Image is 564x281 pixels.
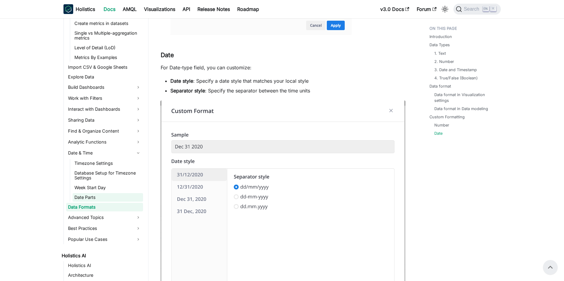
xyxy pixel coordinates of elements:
a: Best Practices [66,224,143,233]
a: Data format in Data modeling [434,106,488,112]
a: Number [434,122,449,128]
a: Advanced Topics [66,213,143,222]
a: Week Start Day [73,183,143,192]
h3: Date [161,51,405,59]
nav: Docs sidebar [57,18,149,281]
button: Scroll back to top [543,260,558,275]
a: Find & Organize Content [66,126,143,136]
a: Roadmap [234,4,263,14]
a: API [179,4,194,14]
a: Data format [429,83,451,89]
a: Data Formats [66,203,143,211]
p: For Date-type field, you can customize: [161,64,405,71]
strong: Date style [170,78,193,84]
a: Data Types [429,42,450,48]
a: Analytic Functions [66,137,143,147]
img: Holistics [63,4,73,14]
a: Release Notes [194,4,234,14]
button: Switch between dark and light mode (currently light mode) [440,4,450,14]
li: : Specify the separator between the time units [170,87,405,94]
a: 4. True/False (Boolean) [434,75,478,81]
a: Date [434,130,443,136]
button: Search (Ctrl+K) [453,4,501,15]
a: Metrics By Examples [73,53,143,62]
a: Forum [413,4,440,14]
a: Level of Detail (LoD) [73,43,143,52]
a: Docs [100,4,119,14]
a: Holistics AI [60,252,143,260]
a: Popular Use Cases [66,234,143,244]
a: Custom Formatting [429,114,465,120]
a: Database Setup for Timezone Settings [73,169,143,182]
a: Date & Time [66,148,143,158]
a: 1. Text [434,50,446,56]
a: Single vs Multiple-aggregation metrics [73,29,143,42]
a: Interact with Dashboards [66,104,143,114]
a: HolisticsHolistics [63,4,95,14]
a: Import CSV & Google Sheets [66,63,143,71]
a: Holistics AI [66,261,143,270]
a: 3. Date and Timestamp [434,67,477,73]
kbd: K [490,6,496,12]
b: Holistics [76,5,95,13]
a: Introduction [429,34,452,40]
a: Build Dashboards [66,82,143,92]
strong: Separator style [170,88,205,94]
a: 2. Number [434,59,454,64]
span: Search [462,6,483,12]
a: Timezone Settings [73,159,143,168]
a: Work with Filters [66,93,143,103]
a: Visualizations [140,4,179,14]
a: Data format in Visualization settings [434,92,495,103]
a: Sharing Data [66,115,143,125]
a: Date Parts [73,193,143,202]
a: Explore Data [66,73,143,81]
a: v3.0 Docs [377,4,413,14]
a: Architecture [66,271,143,279]
a: Create metrics in datasets [73,19,143,28]
li: : Specify a date style that matches your local style [170,77,405,85]
a: AMQL [119,4,140,14]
